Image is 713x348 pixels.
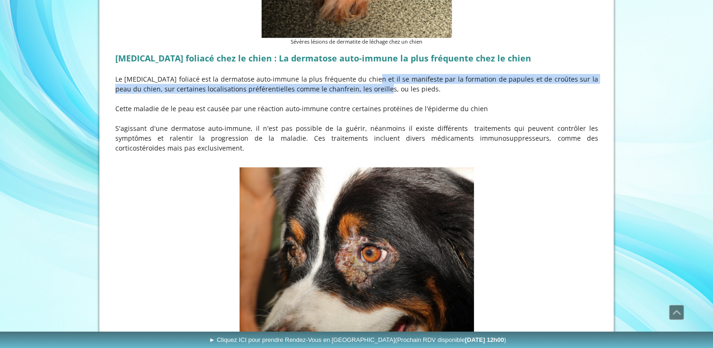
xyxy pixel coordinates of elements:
span: Défiler vers le haut [669,305,683,319]
span: (Prochain RDV disponible ) [395,336,506,343]
b: [DATE] 12h00 [465,336,504,343]
img: Atteinte palpébrale classique lors de pemphigus foliacé canin [240,167,474,332]
span: ► Cliquez ICI pour prendre Rendez-Vous en [GEOGRAPHIC_DATA] [209,336,506,343]
span: [MEDICAL_DATA] foliacé chez le chien : La dermatose auto-immune la plus fréquente chez le chien [115,53,531,64]
figcaption: Sévères lésions de dermatite de léchage chez un chien [262,38,452,46]
p: Le [MEDICAL_DATA] foliacé est la dermatose auto-immune la plus fréquente du chien et il se manife... [115,74,598,94]
a: Défiler vers le haut [669,305,684,320]
p: S'agissant d'une dermatose auto-immune, il n'est pas possible de la guérir, néanmoins il existe d... [115,123,598,153]
p: Cette maladie de le peau est causée par une réaction auto-immune contre certaines protéines de l'... [115,104,598,113]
